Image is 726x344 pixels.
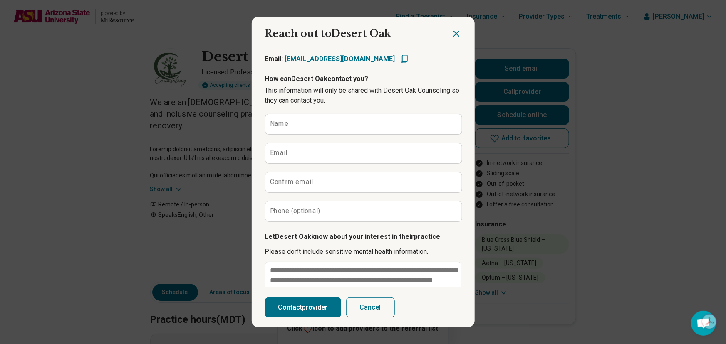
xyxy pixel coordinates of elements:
span: Reach out to Desert Oak [265,27,391,39]
p: Let Desert Oak know about your interest in their practice [265,232,461,242]
label: Phone (optional) [270,208,320,214]
a: [EMAIL_ADDRESS][DOMAIN_NAME] [285,55,395,63]
p: This information will only be shared with Desert Oak Counseling so they can contact you. [265,86,461,106]
label: Email [270,150,287,156]
button: Cancel [346,297,395,317]
button: Copy email [399,54,409,64]
label: Confirm email [270,179,313,185]
p: Email: [265,54,395,64]
p: How can Desert Oak contact you? [265,74,461,84]
button: Contactprovider [265,297,341,317]
p: Please don’t include sensitive mental health information. [265,247,461,257]
button: Close dialog [451,29,461,39]
label: Name [270,120,288,127]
